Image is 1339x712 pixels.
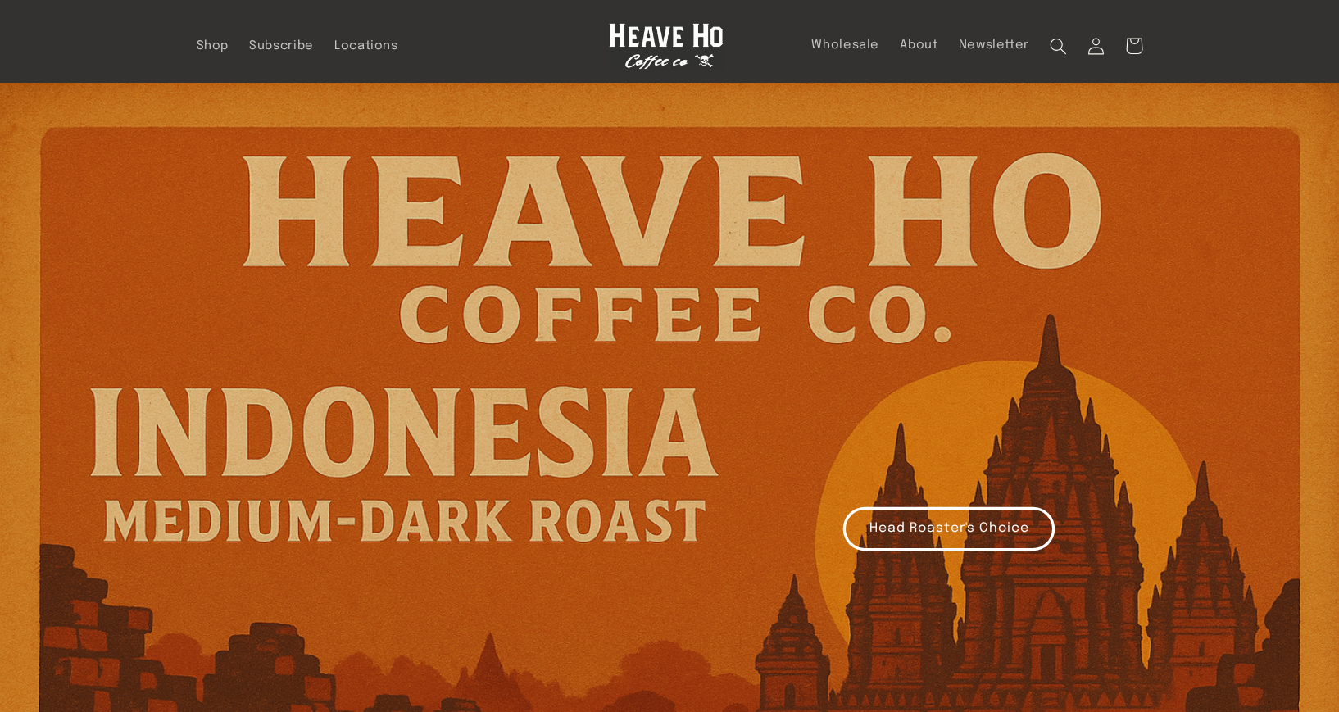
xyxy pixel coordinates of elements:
a: About [890,27,948,63]
a: Wholesale [801,27,890,63]
span: Wholesale [811,38,879,53]
span: About [900,38,937,53]
a: Subscribe [239,28,325,64]
a: Shop [186,28,239,64]
span: Locations [334,39,398,54]
summary: Search [1040,27,1078,65]
a: Newsletter [948,27,1040,63]
a: Locations [324,28,408,64]
span: Newsletter [959,38,1029,53]
span: Subscribe [249,39,314,54]
a: Head Roaster's Choice [843,507,1055,551]
span: Shop [197,39,229,54]
img: Heave Ho Coffee Co [609,23,724,70]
